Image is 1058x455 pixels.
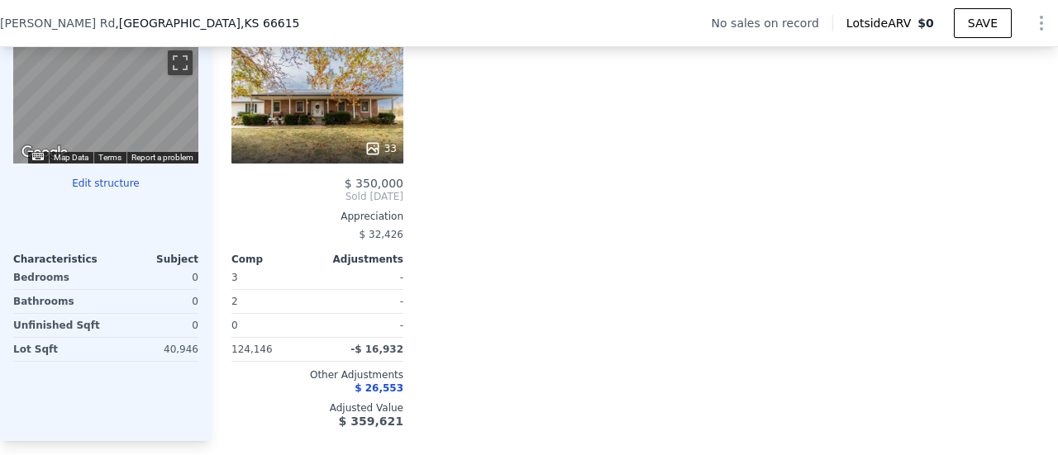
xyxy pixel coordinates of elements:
[13,266,102,289] div: Bedrooms
[321,266,403,289] div: -
[321,290,403,313] div: -
[109,314,198,337] div: 0
[17,142,72,164] a: Open this area in Google Maps (opens a new window)
[131,153,193,162] a: Report a problem
[13,45,198,164] div: Street View
[13,253,106,266] div: Characteristics
[231,290,314,313] div: 2
[355,382,403,394] span: $ 26,553
[231,272,238,283] span: 3
[317,253,403,266] div: Adjustments
[54,152,88,164] button: Map Data
[365,140,397,157] div: 33
[106,253,198,266] div: Subject
[13,338,102,361] div: Lot Sqft
[339,415,403,428] span: $ 359,621
[231,210,403,223] div: Appreciation
[115,15,299,31] span: , [GEOGRAPHIC_DATA]
[109,266,198,289] div: 0
[231,401,403,415] div: Adjusted Value
[13,314,102,337] div: Unfinished Sqft
[109,290,198,313] div: 0
[231,253,317,266] div: Comp
[13,290,102,313] div: Bathrooms
[13,45,198,164] div: Map
[231,368,403,382] div: Other Adjustments
[1025,7,1058,40] button: Show Options
[32,153,44,160] button: Keyboard shortcuts
[360,229,403,240] span: $ 32,426
[109,338,198,361] div: 40,946
[13,177,198,190] button: Edit structure
[17,142,72,164] img: Google
[98,153,122,162] a: Terms (opens in new tab)
[321,314,403,337] div: -
[241,17,300,30] span: , KS 66615
[168,50,193,75] button: Toggle fullscreen view
[954,8,1012,38] button: SAVE
[712,15,832,31] div: No sales on record
[846,15,917,31] span: Lotside ARV
[345,177,403,190] span: $ 350,000
[231,320,238,331] span: 0
[231,344,273,355] span: 124,146
[917,17,933,30] span: $0
[350,344,403,355] span: -$ 16,932
[231,190,403,203] span: Sold [DATE]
